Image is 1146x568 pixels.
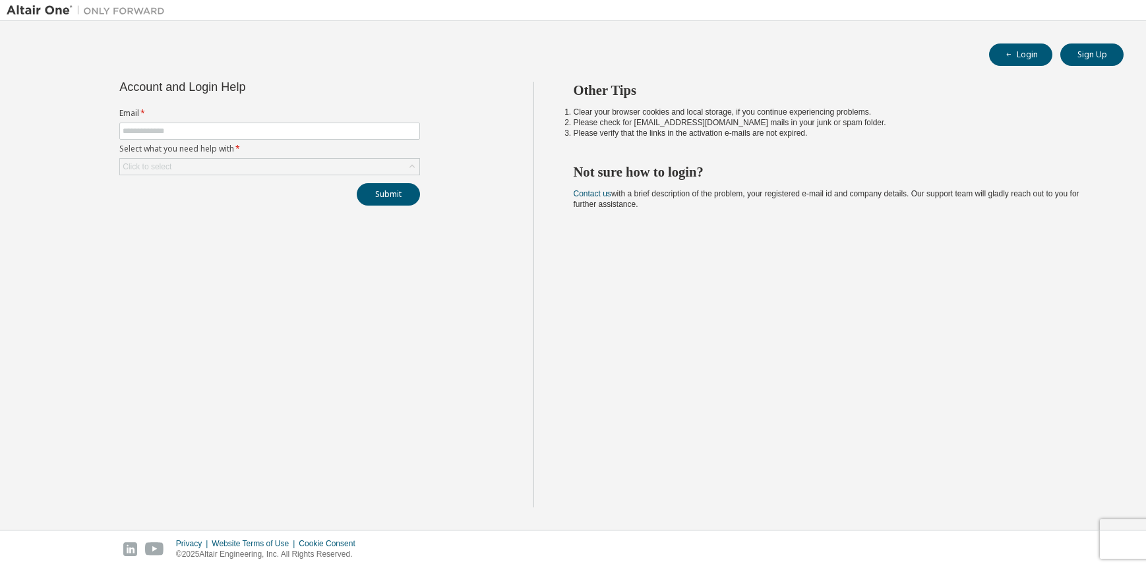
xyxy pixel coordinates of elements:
[574,189,1079,209] span: with a brief description of the problem, your registered e-mail id and company details. Our suppo...
[989,43,1052,66] button: Login
[574,163,1101,181] h2: Not sure how to login?
[574,189,611,198] a: Contact us
[119,82,360,92] div: Account and Login Help
[1060,43,1124,66] button: Sign Up
[357,183,420,206] button: Submit
[574,117,1101,128] li: Please check for [EMAIL_ADDRESS][DOMAIN_NAME] mails in your junk or spam folder.
[145,542,164,556] img: youtube.svg
[119,108,420,119] label: Email
[176,549,363,560] p: © 2025 Altair Engineering, Inc. All Rights Reserved.
[574,128,1101,138] li: Please verify that the links in the activation e-mails are not expired.
[299,538,363,549] div: Cookie Consent
[176,538,212,549] div: Privacy
[123,161,171,172] div: Click to select
[123,542,137,556] img: linkedin.svg
[574,107,1101,117] li: Clear your browser cookies and local storage, if you continue experiencing problems.
[120,159,419,175] div: Click to select
[119,144,420,154] label: Select what you need help with
[574,82,1101,99] h2: Other Tips
[7,4,171,17] img: Altair One
[212,538,299,549] div: Website Terms of Use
